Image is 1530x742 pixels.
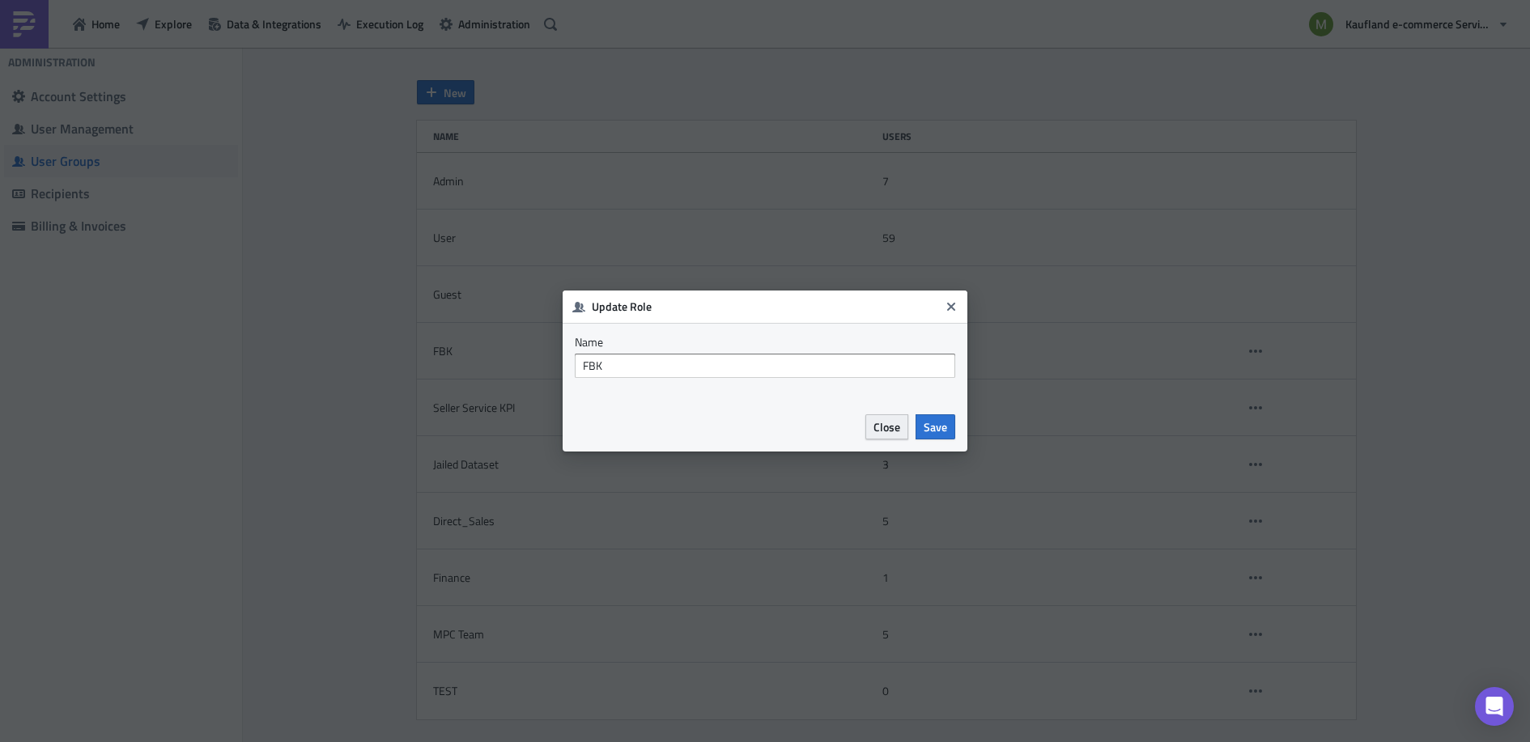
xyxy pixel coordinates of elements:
label: Name [575,335,955,350]
button: Close [865,414,908,439]
button: Close [939,295,963,319]
div: Open Intercom Messenger [1475,687,1514,726]
span: Save [924,418,947,435]
button: Save [916,414,955,439]
h6: Update Role [592,299,940,314]
input: Group Name [575,354,955,378]
span: Close [873,418,900,435]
